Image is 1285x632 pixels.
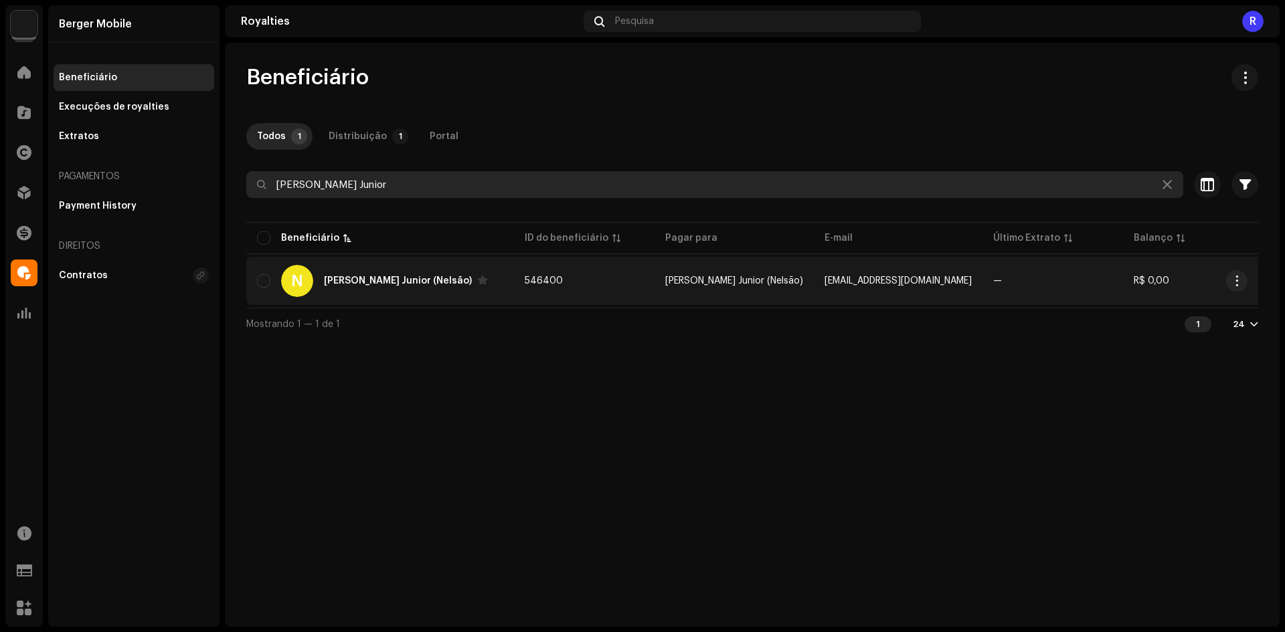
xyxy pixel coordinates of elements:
p-badge: 1 [291,128,307,144]
span: 546400 [525,276,563,286]
span: Nelson Ferrone Junior (Nelsão) [665,276,803,286]
re-a-nav-header: Direitos [54,230,214,262]
re-m-nav-item: Execuções de royalties [54,94,214,120]
input: Pesquisa [246,171,1183,198]
span: dashboard+935@bergermobile.com.br [825,276,972,286]
re-m-nav-item: Contratos [54,262,214,289]
div: Execuções de royalties [59,102,169,112]
div: Último Extrato [993,231,1060,245]
span: R$ 0,00 [1134,276,1169,286]
re-m-nav-item: Beneficiário [54,64,214,91]
span: Pesquisa [615,16,654,27]
span: Mostrando 1 — 1 de 1 [246,320,340,329]
div: N [281,265,313,297]
re-a-nav-header: Pagamentos [54,161,214,193]
div: 24 [1233,319,1245,330]
div: Contratos [59,270,108,281]
div: Portal [430,123,458,150]
img: 70c0b94c-19e5-4c8c-a028-e13e35533bab [11,11,37,37]
re-m-nav-item: Extratos [54,123,214,150]
div: Payment History [59,201,137,211]
div: Beneficiário [281,231,339,245]
div: R [1242,11,1264,32]
p-badge: 1 [392,128,408,144]
div: 1 [1185,316,1211,332]
div: Todos [257,123,286,150]
div: Distribuição [329,123,387,150]
span: Beneficiário [246,64,369,91]
div: Nelson Ferrone Junior (Nelsão) [324,276,472,286]
div: Extratos [59,131,99,142]
div: Beneficiário [59,72,117,83]
re-m-nav-item: Payment History [54,193,214,219]
div: Royalties [241,16,578,27]
span: — [993,276,1002,286]
div: ID do beneficiário [525,231,608,245]
div: Balanço [1134,231,1173,245]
